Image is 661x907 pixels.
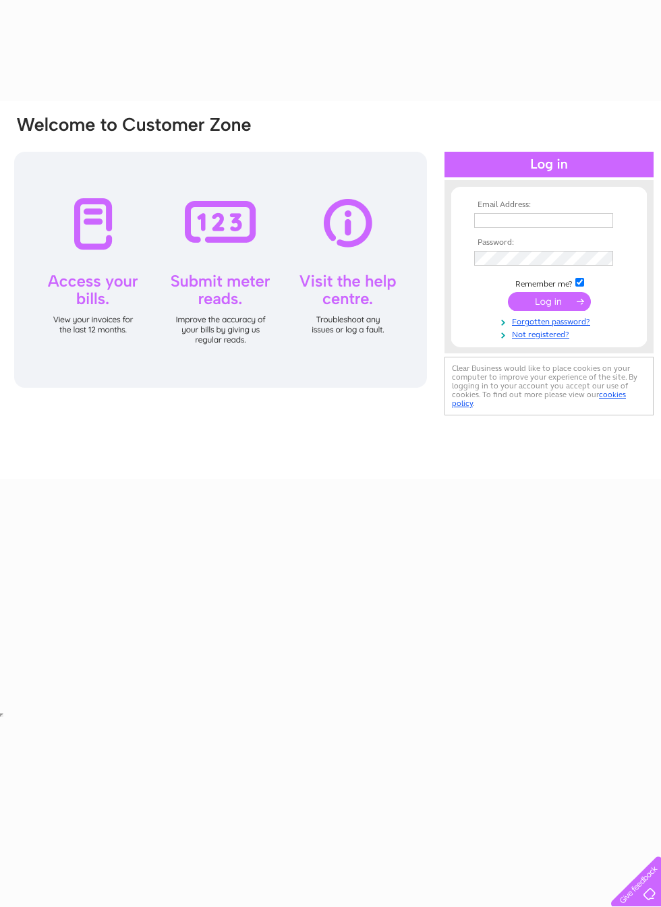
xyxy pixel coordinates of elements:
[452,390,626,408] a: cookies policy
[508,292,591,311] input: Submit
[474,327,627,340] a: Not registered?
[471,238,627,247] th: Password:
[471,276,627,289] td: Remember me?
[474,314,627,327] a: Forgotten password?
[444,357,654,415] div: Clear Business would like to place cookies on your computer to improve your experience of the sit...
[471,200,627,210] th: Email Address:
